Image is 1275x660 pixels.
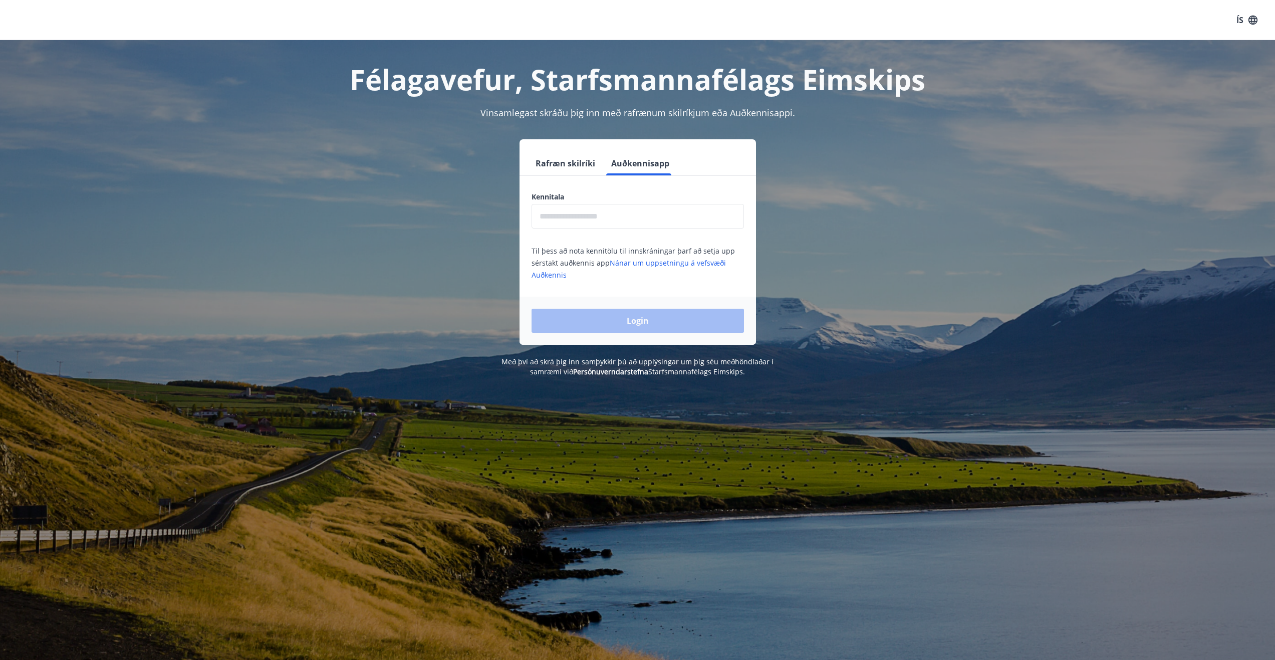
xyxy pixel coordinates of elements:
span: Vinsamlegast skráðu þig inn með rafrænum skilríkjum eða Auðkennisappi. [480,107,795,119]
a: Persónuverndarstefna [573,367,648,376]
button: Auðkennisapp [607,151,673,175]
label: Kennitala [532,192,744,202]
span: Með því að skrá þig inn samþykkir þú að upplýsingar um þig séu meðhöndlaðar í samræmi við Starfsm... [501,357,774,376]
h1: Félagavefur, Starfsmannafélags Eimskips [289,60,986,98]
span: Til þess að nota kennitölu til innskráningar þarf að setja upp sérstakt auðkennis app [532,246,735,280]
button: Rafræn skilríki [532,151,599,175]
button: ÍS [1231,11,1263,29]
a: Nánar um uppsetningu á vefsvæði Auðkennis [532,258,726,280]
